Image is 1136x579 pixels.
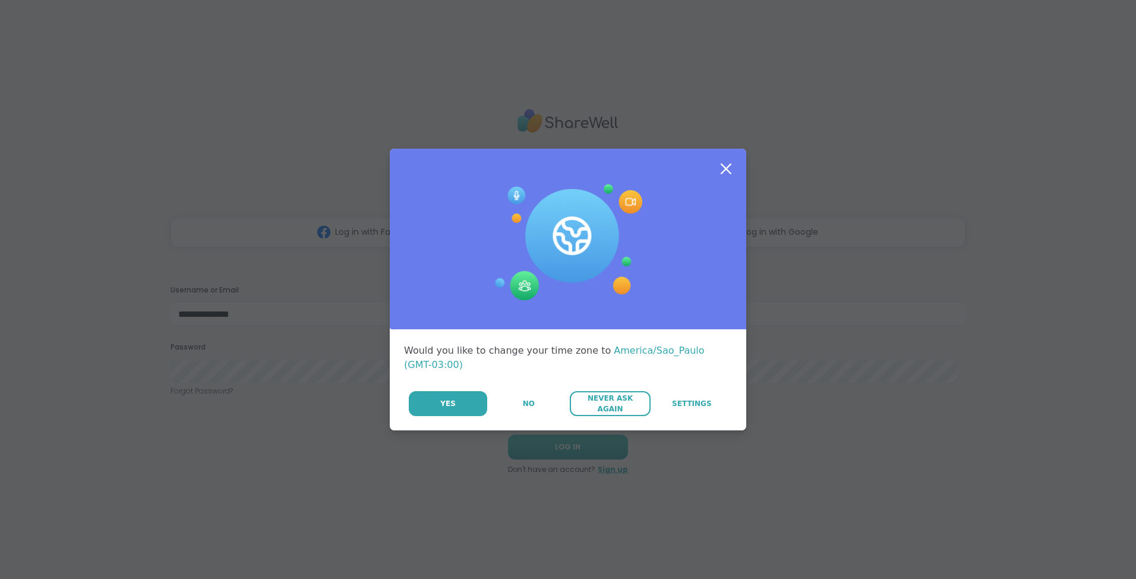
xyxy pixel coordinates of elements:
[494,184,642,301] img: Session Experience
[523,398,535,409] span: No
[404,344,732,372] div: Would you like to change your time zone to
[440,398,456,409] span: Yes
[570,391,650,416] button: Never Ask Again
[404,345,705,370] span: America/Sao_Paulo (GMT-03:00)
[488,391,569,416] button: No
[576,393,644,414] span: Never Ask Again
[652,391,732,416] a: Settings
[672,398,712,409] span: Settings
[409,391,487,416] button: Yes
